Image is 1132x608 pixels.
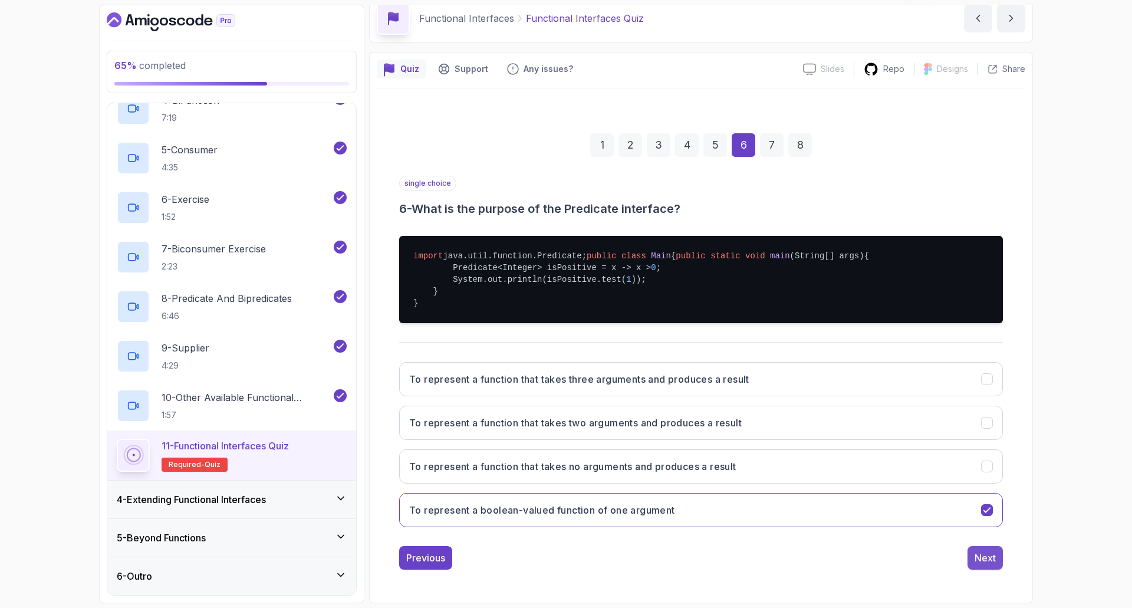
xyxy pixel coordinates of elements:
a: Repo [854,62,914,77]
button: 4-Extending Functional Interfaces [107,481,356,518]
span: static [710,251,740,261]
button: 6-Outro [107,557,356,595]
p: 11 - Functional Interfaces Quiz [162,439,289,453]
span: import [413,251,443,261]
span: 1 [626,275,631,284]
div: Previous [406,551,445,565]
p: 7 - Biconsumer Exercise [162,242,266,256]
div: 2 [618,133,642,157]
p: 4:29 [162,360,209,372]
span: public [587,251,616,261]
p: single choice [399,176,456,191]
div: 6 [732,133,755,157]
button: Feedback button [500,60,580,78]
button: Next [968,546,1003,570]
p: Share [1002,63,1025,75]
button: 7-Biconsumer Exercise2:23 [117,241,347,274]
button: To represent a function that takes two arguments and produces a result [399,406,1003,440]
p: 10 - Other Available Functional Interfaces [162,390,331,405]
div: 8 [788,133,812,157]
a: Dashboard [107,12,262,31]
button: To represent a function that takes no arguments and produces a result [399,449,1003,484]
h3: To represent a boolean-valued function of one argument [409,503,675,517]
span: Required- [169,460,205,469]
p: Designs [937,63,968,75]
span: public [676,251,705,261]
p: 4:35 [162,162,218,173]
p: 7:19 [162,112,219,124]
p: Functional Interfaces [419,11,514,25]
button: 5-Beyond Functions [107,519,356,557]
p: 2:23 [162,261,266,272]
pre: java.util.function.Predicate; { { Predicate<Integer> isPositive = x -> x > ; System.out.println(i... [399,236,1003,323]
button: 10-Other Available Functional Interfaces1:57 [117,389,347,422]
div: 7 [760,133,784,157]
p: Slides [821,63,844,75]
button: 8-Predicate And Bipredicates6:46 [117,290,347,323]
h3: To represent a function that takes no arguments and produces a result [409,459,736,474]
p: 6:46 [162,310,292,322]
span: quiz [205,460,221,469]
button: previous content [964,4,992,32]
button: To represent a boolean-valued function of one argument [399,493,1003,527]
div: Next [975,551,996,565]
p: Support [455,63,488,75]
span: 0 [651,263,656,272]
div: 1 [590,133,614,157]
p: Repo [883,63,904,75]
p: Quiz [400,63,419,75]
p: Any issues? [524,63,573,75]
p: Functional Interfaces Quiz [526,11,644,25]
h3: 5 - Beyond Functions [117,531,206,545]
p: 6 - Exercise [162,192,209,206]
p: 1:57 [162,409,331,421]
button: 11-Functional Interfaces QuizRequired-quiz [117,439,347,472]
button: 4-BiFunction7:19 [117,92,347,125]
span: (String[] args) [790,251,864,261]
div: 3 [647,133,670,157]
button: Share [978,63,1025,75]
h3: 6 - What is the purpose of the Predicate interface? [399,201,1003,217]
span: void [745,251,765,261]
h3: To represent a function that takes three arguments and produces a result [409,372,749,386]
button: Previous [399,546,452,570]
button: To represent a function that takes three arguments and produces a result [399,362,1003,396]
button: 6-Exercise1:52 [117,191,347,224]
h3: To represent a function that takes two arguments and produces a result [409,416,742,430]
span: class [621,251,646,261]
p: 1:52 [162,211,209,223]
span: 65 % [114,60,137,71]
span: main [770,251,790,261]
span: completed [114,60,186,71]
button: 5-Consumer4:35 [117,142,347,175]
span: Main [651,251,671,261]
div: 4 [675,133,699,157]
div: 5 [703,133,727,157]
h3: 4 - Extending Functional Interfaces [117,492,266,507]
p: 5 - Consumer [162,143,218,157]
button: Support button [431,60,495,78]
p: 9 - Supplier [162,341,209,355]
button: next content [997,4,1025,32]
button: quiz button [377,60,426,78]
h3: 6 - Outro [117,569,152,583]
p: 8 - Predicate And Bipredicates [162,291,292,305]
button: 9-Supplier4:29 [117,340,347,373]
